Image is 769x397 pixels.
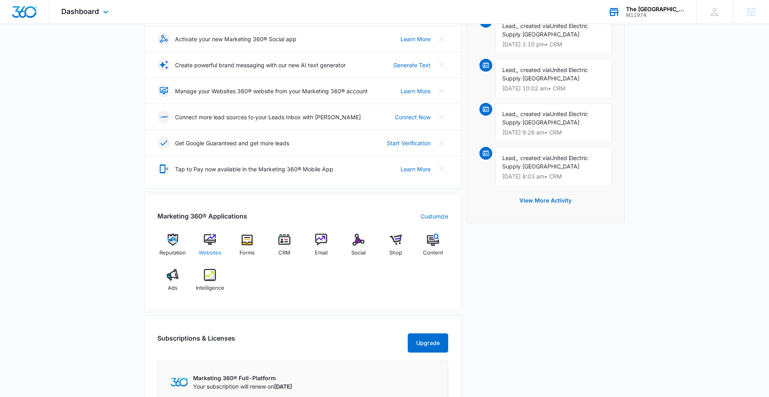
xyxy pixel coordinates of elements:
[195,269,225,298] a: Intelligence
[199,249,221,257] span: Websites
[193,382,292,391] p: Your subscription will renew on
[175,139,289,147] p: Get Google Guaranteed and get more leads
[274,383,292,390] span: [DATE]
[511,191,580,210] button: View More Activity
[157,269,188,298] a: Ads
[517,154,550,161] span: , created via
[278,249,290,257] span: CRM
[401,165,431,173] a: Learn More
[502,86,605,91] p: [DATE] 10:02 am • CRM
[175,61,346,69] p: Create powerful brand messaging with our new AI text generator
[175,35,296,43] p: Activate your new Marketing 360® Social app
[240,249,255,257] span: Forms
[380,234,411,263] a: Shop
[175,87,368,95] p: Manage your Websites 360® website from your Marketing 360® account
[315,249,328,257] span: Email
[159,249,186,257] span: Reputation
[168,284,177,292] span: Ads
[435,110,448,123] button: Close
[417,234,448,263] a: Content
[517,66,550,73] span: , created via
[435,32,448,45] button: Close
[401,87,431,95] a: Learn More
[502,154,517,161] span: Lead,
[502,42,605,47] p: [DATE] 1:10 pm • CRM
[157,234,188,263] a: Reputation
[232,234,263,263] a: Forms
[435,136,448,149] button: Close
[175,113,361,121] p: Connect more lead sources to your Leads Inbox with [PERSON_NAME]
[395,113,431,121] a: Connect Now
[502,22,517,29] span: Lead,
[196,284,224,292] span: Intelligence
[61,7,99,16] span: Dashboard
[408,333,448,353] button: Upgrade
[435,162,448,175] button: Close
[502,110,517,117] span: Lead,
[502,66,517,73] span: Lead,
[306,234,337,263] a: Email
[175,165,333,173] p: Tap to Pay now available in the Marketing 360® Mobile App
[193,374,292,382] p: Marketing 360® Full-Platform
[387,139,431,147] a: Start Verification
[157,211,247,221] h2: Marketing 360® Applications
[393,61,431,69] a: Generate Text
[502,174,605,179] p: [DATE] 8:03 am • CRM
[269,234,300,263] a: CRM
[517,22,550,29] span: , created via
[626,6,684,12] div: account name
[401,35,431,43] a: Learn More
[502,130,605,135] p: [DATE] 9:26 am • CRM
[517,110,550,117] span: , created via
[421,212,448,221] a: Customize
[389,249,402,257] span: Shop
[171,378,188,386] img: Marketing 360 Logo
[157,333,235,349] h2: Subscriptions & Licenses
[351,249,366,257] span: Social
[435,84,448,97] button: Close
[435,58,448,71] button: Close
[195,234,225,263] a: Websites
[626,12,684,18] div: account id
[343,234,374,263] a: Social
[423,249,443,257] span: Content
